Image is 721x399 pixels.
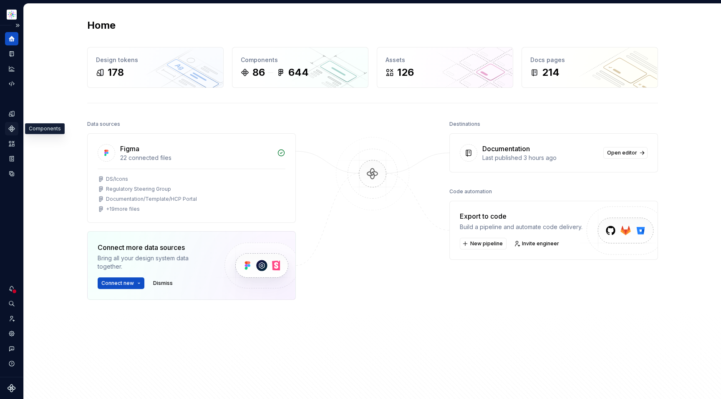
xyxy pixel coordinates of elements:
[108,66,124,79] div: 178
[470,240,503,247] span: New pipeline
[12,20,23,31] button: Expand sidebar
[542,66,560,79] div: 214
[449,186,492,197] div: Code automation
[5,77,18,90] a: Code automation
[98,277,144,289] button: Connect new
[460,223,582,231] div: Build a pipeline and automate code delivery.
[96,56,215,64] div: Design tokens
[98,254,210,271] div: Bring all your design system data together.
[5,327,18,340] a: Settings
[5,137,18,150] a: Assets
[460,238,507,249] button: New pipeline
[149,277,176,289] button: Dismiss
[5,62,18,75] a: Analytics
[101,280,134,287] span: Connect new
[98,242,210,252] div: Connect more data sources
[5,342,18,355] button: Contact support
[7,10,17,20] img: b2369ad3-f38c-46c1-b2a2-f2452fdbdcd2.png
[25,123,65,134] div: Components
[120,144,139,154] div: Figma
[512,238,563,249] a: Invite engineer
[607,150,637,156] span: Open editor
[386,56,504,64] div: Assets
[106,196,197,202] div: Documentation/Template/HCP Portal
[522,47,658,88] a: Docs pages214
[106,206,140,212] div: + 19 more files
[153,280,173,287] span: Dismiss
[5,122,18,135] a: Components
[232,47,368,88] a: Components86644
[377,47,513,88] a: Assets126
[241,56,360,64] div: Components
[603,147,648,159] a: Open editor
[252,66,265,79] div: 86
[522,240,559,247] span: Invite engineer
[397,66,414,79] div: 126
[5,167,18,180] a: Data sources
[5,107,18,120] a: Design tokens
[530,56,649,64] div: Docs pages
[120,154,272,162] div: 22 connected files
[460,211,582,221] div: Export to code
[482,154,598,162] div: Last published 3 hours ago
[288,66,309,79] div: 644
[449,118,480,130] div: Destinations
[106,186,171,192] div: Regulatory Steering Group
[5,312,18,325] a: Invite team
[8,384,16,392] svg: Supernova Logo
[5,297,18,310] button: Search ⌘K
[5,282,18,295] button: Notifications
[5,32,18,45] a: Home
[5,47,18,60] a: Documentation
[5,152,18,165] a: Storybook stories
[87,133,296,223] a: Figma22 connected filesDS/IconsRegulatory Steering GroupDocumentation/Template/HCP Portal+19more ...
[482,144,530,154] div: Documentation
[106,176,128,182] div: DS/Icons
[87,19,116,32] h2: Home
[87,118,120,130] div: Data sources
[87,47,224,88] a: Design tokens178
